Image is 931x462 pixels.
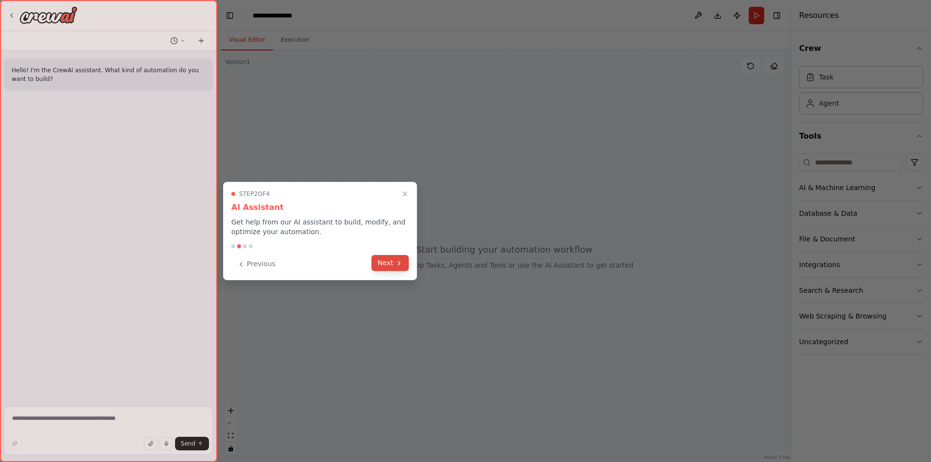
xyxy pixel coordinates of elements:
button: Hide left sidebar [223,9,237,22]
button: Next [371,255,409,271]
p: Get help from our AI assistant to build, modify, and optimize your automation. [231,217,409,237]
h3: AI Assistant [231,202,409,213]
span: Step 2 of 4 [239,190,270,198]
button: Previous [231,256,281,272]
button: Close walkthrough [399,188,411,200]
